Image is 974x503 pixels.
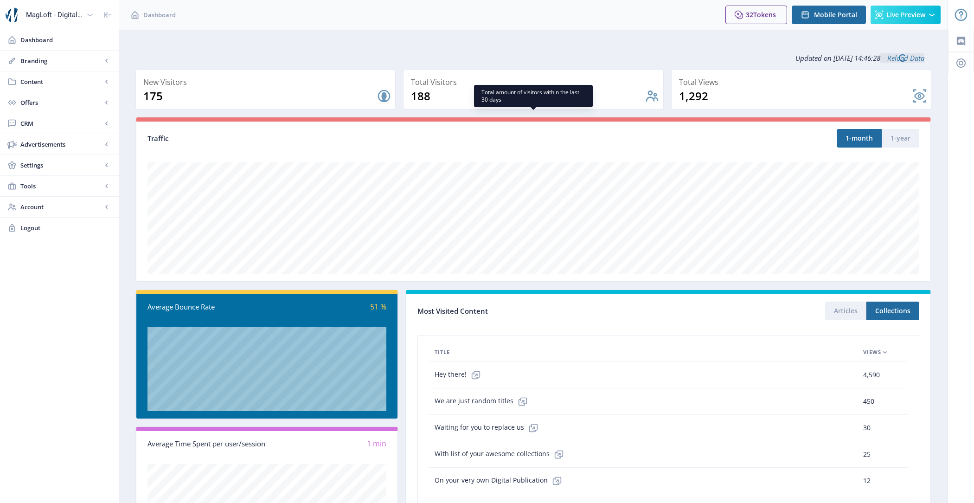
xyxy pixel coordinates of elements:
[20,98,102,107] span: Offers
[863,449,871,460] span: 25
[135,46,931,70] div: Updated on [DATE] 14:46:28
[417,304,668,318] div: Most Visited Content
[20,202,102,212] span: Account
[267,439,387,449] div: 1 min
[792,6,866,24] button: Mobile Portal
[679,76,927,89] div: Total Views
[20,140,102,149] span: Advertisements
[435,419,543,437] span: Waiting for you to replace us
[143,89,377,103] div: 175
[863,475,871,486] span: 12
[814,11,857,19] span: Mobile Portal
[435,445,568,464] span: With list of your awesome collections
[411,89,644,103] div: 188
[866,302,919,320] button: Collections
[435,471,566,490] span: On your very own Digital Publication
[20,56,102,65] span: Branding
[143,76,391,89] div: New Visitors
[370,302,386,312] span: 51 %
[880,53,924,63] a: Reload Data
[825,302,866,320] button: Articles
[20,35,111,45] span: Dashboard
[143,10,176,19] span: Dashboard
[435,392,532,411] span: We are just random titles
[411,76,659,89] div: Total Visitors
[147,133,533,144] div: Traffic
[679,89,912,103] div: 1,292
[26,5,83,25] div: MagLoft - Digital Magazine
[753,10,776,19] span: Tokens
[837,129,882,148] button: 1-month
[863,396,874,407] span: 450
[20,119,102,128] span: CRM
[882,129,919,148] button: 1-year
[20,181,102,191] span: Tools
[863,369,880,380] span: 4,590
[725,6,787,24] button: 32Tokens
[886,11,925,19] span: Live Preview
[871,6,941,24] button: Live Preview
[863,422,871,433] span: 30
[481,89,585,103] span: Total amount of visitors within the last 30 days
[6,7,20,22] img: properties.app_icon.png
[20,77,102,86] span: Content
[20,161,102,170] span: Settings
[147,302,267,312] div: Average Bounce Rate
[147,439,267,449] div: Average Time Spent per user/session
[435,366,485,384] span: Hey there!
[435,347,450,358] span: Title
[20,223,111,232] span: Logout
[863,347,881,358] span: Views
